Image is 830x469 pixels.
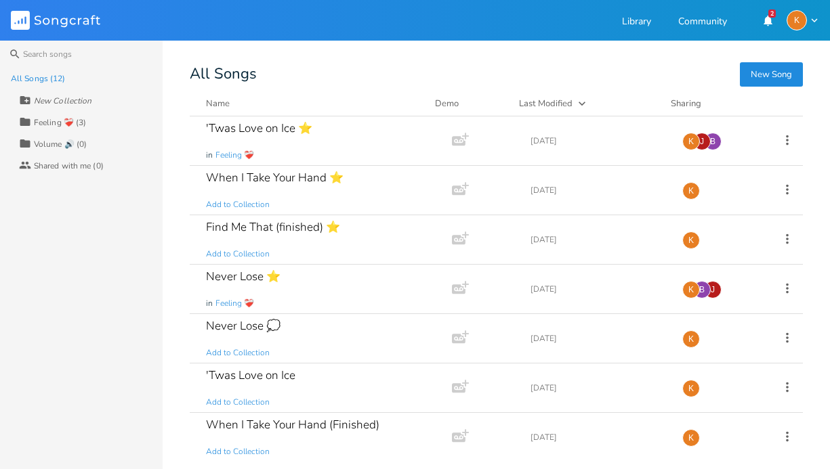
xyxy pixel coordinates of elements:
[519,97,655,110] button: Last Modified
[531,186,666,194] div: [DATE]
[215,298,254,309] span: Feeling ❤️‍🩹
[682,281,700,298] div: kenleyknotes
[206,446,270,457] span: Add to Collection
[206,122,312,134] div: 'Twas Love on Ice ⭐
[519,97,573,110] div: Last Modified
[740,62,803,87] button: New Song
[682,133,700,150] div: kenleyknotes
[768,9,776,18] div: 2
[531,137,666,145] div: [DATE]
[682,231,700,249] div: kenleyknotes
[190,68,803,81] div: All Songs
[531,433,666,441] div: [DATE]
[682,330,700,348] div: kenleyknotes
[206,199,270,210] span: Add to Collection
[215,150,254,161] span: Feeling ❤️‍🩹
[704,281,722,298] div: jacobykv24
[206,97,230,110] div: Name
[206,397,270,408] span: Add to Collection
[206,172,344,183] div: When I Take Your Hand ⭐
[531,236,666,244] div: [DATE]
[682,380,700,397] div: kenleyknotes
[671,97,752,110] div: Sharing
[206,150,213,161] span: in
[787,10,819,30] button: K
[206,97,419,110] button: Name
[693,281,711,298] div: benwurtzphoto
[678,17,727,28] a: Community
[206,221,340,233] div: Find Me That (finished) ⭐
[435,97,503,110] div: Demo
[34,162,104,170] div: Shared with me (0)
[704,133,722,150] div: benwurtzphoto
[206,320,281,332] div: Never Lose 💭
[206,419,379,430] div: When I Take Your Hand (Finished)
[206,298,213,309] span: in
[34,118,86,127] div: Feeling ❤️‍🩹 (3)
[206,347,270,359] span: Add to Collection
[34,140,87,148] div: Volume 🔊 (0)
[622,17,651,28] a: Library
[693,133,711,150] div: jacobykv24
[206,248,270,260] span: Add to Collection
[34,97,91,105] div: New Collection
[206,271,281,282] div: Never Lose ⭐
[682,429,700,447] div: kenleyknotes
[11,74,65,83] div: All Songs (12)
[754,8,781,32] button: 2
[682,182,700,200] div: kenleyknotes
[206,370,295,381] div: 'Twas Love on Ice
[531,384,666,392] div: [DATE]
[531,334,666,342] div: [DATE]
[787,10,807,30] div: kenleyknotes
[531,285,666,293] div: [DATE]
